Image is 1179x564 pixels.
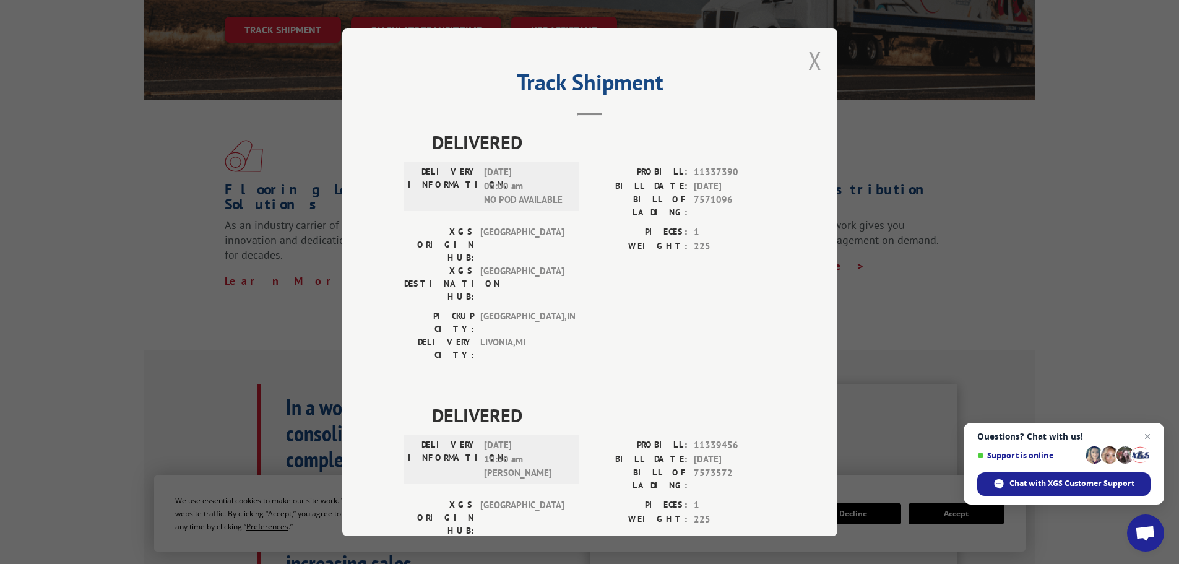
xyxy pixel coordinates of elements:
span: Questions? Chat with us! [977,432,1151,441]
label: BILL DATE: [590,452,688,466]
span: 1 [694,225,775,240]
span: [DATE] 08:00 am NO POD AVAILABLE [484,165,568,207]
span: 1 [694,498,775,513]
span: 7571096 [694,193,775,219]
label: PROBILL: [590,438,688,453]
button: Close modal [808,44,822,77]
span: [GEOGRAPHIC_DATA] [480,264,564,303]
span: [DATE] 10:50 am [PERSON_NAME] [484,438,568,480]
span: 11339456 [694,438,775,453]
div: Open chat [1127,514,1164,552]
label: WEIGHT: [590,239,688,253]
span: [DATE] [694,452,775,466]
span: 225 [694,512,775,526]
span: Chat with XGS Customer Support [1009,478,1134,489]
span: [GEOGRAPHIC_DATA] [480,498,564,537]
label: DELIVERY INFORMATION: [408,438,478,480]
h2: Track Shipment [404,74,775,97]
span: 7573572 [694,466,775,492]
label: DELIVERY CITY: [404,336,474,362]
label: PIECES: [590,225,688,240]
span: 11337390 [694,165,775,180]
label: WEIGHT: [590,512,688,526]
label: XGS ORIGIN HUB: [404,225,474,264]
label: BILL OF LADING: [590,466,688,492]
span: LIVONIA , MI [480,336,564,362]
span: [GEOGRAPHIC_DATA] [480,225,564,264]
span: DELIVERED [432,401,775,429]
label: PIECES: [590,498,688,513]
span: [DATE] [694,179,775,193]
span: Close chat [1140,429,1155,444]
label: DELIVERY INFORMATION: [408,165,478,207]
label: BILL OF LADING: [590,193,688,219]
label: XGS DESTINATION HUB: [404,264,474,303]
label: PICKUP CITY: [404,310,474,336]
span: DELIVERED [432,128,775,156]
span: [GEOGRAPHIC_DATA] , IN [480,310,564,336]
div: Chat with XGS Customer Support [977,472,1151,496]
label: BILL DATE: [590,179,688,193]
label: PROBILL: [590,165,688,180]
span: 225 [694,239,775,253]
span: Support is online [977,451,1081,460]
label: XGS ORIGIN HUB: [404,498,474,537]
